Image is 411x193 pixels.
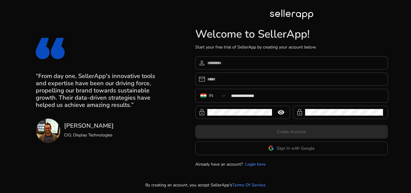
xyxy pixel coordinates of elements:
[195,44,388,50] p: Start your free trial of SellerApp by creating your account below.
[209,92,213,99] div: IN
[195,161,243,167] p: Already have an account?
[245,161,266,167] a: Login here
[198,76,205,83] span: email
[64,122,114,129] h3: [PERSON_NAME]
[232,182,266,188] a: Terms Of Service
[198,109,205,116] span: lock
[274,109,288,116] mat-icon: remove_red_eye
[198,59,205,67] span: person
[195,28,388,41] h1: Welcome to SellerApp!
[296,109,303,116] span: lock
[64,132,114,138] p: CIO, Display Technologies
[36,73,164,109] h3: “From day one, SellerApp's innovative tools and expertise have been our driving force, propelling...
